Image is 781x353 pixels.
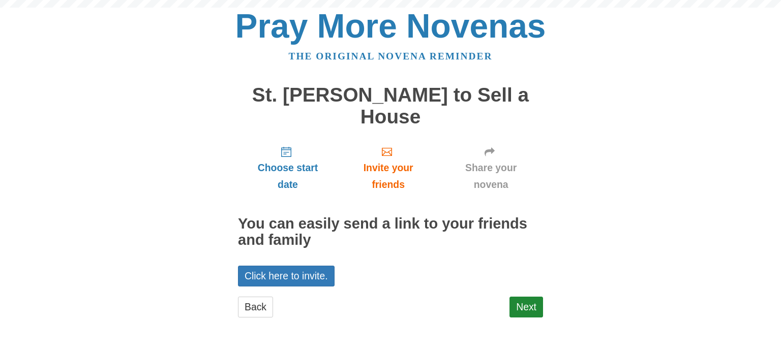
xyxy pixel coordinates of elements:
a: Share your novena [439,138,543,198]
a: Invite your friends [338,138,439,198]
h2: You can easily send a link to your friends and family [238,216,543,248]
span: Choose start date [248,159,327,193]
a: Back [238,297,273,317]
span: Invite your friends [348,159,429,193]
h1: St. [PERSON_NAME] to Sell a House [238,84,543,127]
a: Click here to invite. [238,266,335,286]
a: Pray More Novenas [235,7,546,45]
a: The original novena reminder [289,51,493,61]
span: Share your novena [449,159,533,193]
a: Next [509,297,543,317]
a: Choose start date [238,138,338,198]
